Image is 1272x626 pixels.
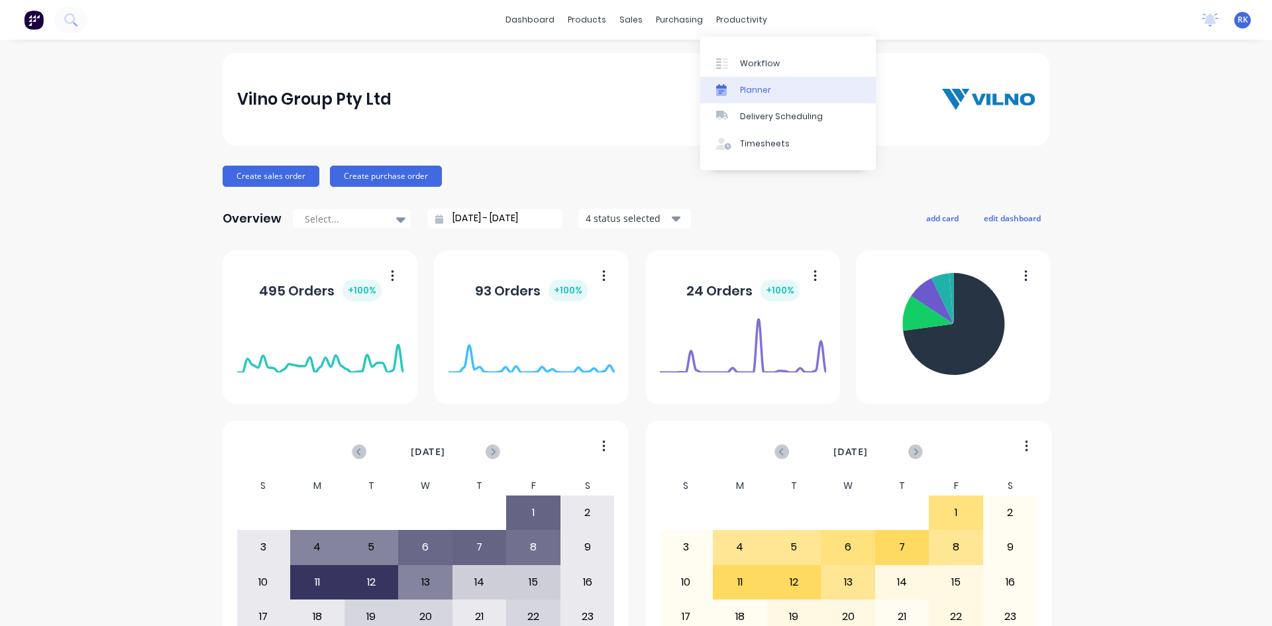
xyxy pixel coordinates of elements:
button: Create purchase order [330,166,442,187]
span: RK [1238,14,1248,26]
div: S [983,476,1037,496]
div: 1 [929,496,982,529]
div: 2 [561,496,614,529]
img: Vilno Group Pty Ltd [942,89,1035,110]
div: 16 [984,566,1037,599]
div: 10 [237,566,290,599]
div: 11 [291,566,344,599]
div: Delivery Scheduling [740,111,823,123]
div: 3 [660,531,713,564]
span: [DATE] [833,444,868,459]
div: purchasing [649,10,710,30]
div: 7 [876,531,929,564]
button: Create sales order [223,166,319,187]
div: productivity [710,10,774,30]
div: 10 [660,566,713,599]
div: 12 [345,566,398,599]
div: 3 [237,531,290,564]
div: 2 [984,496,1037,529]
div: M [290,476,344,496]
div: 7 [453,531,506,564]
a: Workflow [700,50,876,76]
div: W [398,476,452,496]
div: 5 [768,531,821,564]
div: S [560,476,615,496]
div: 4 status selected [586,211,669,225]
div: 8 [507,531,560,564]
div: 14 [876,566,929,599]
div: 4 [291,531,344,564]
div: S [237,476,291,496]
div: 1 [507,496,560,529]
a: Delivery Scheduling [700,103,876,130]
span: [DATE] [411,444,445,459]
div: 8 [929,531,982,564]
img: Factory [24,10,44,30]
div: Planner [740,84,771,96]
div: 15 [507,566,560,599]
div: + 100 % [549,280,588,301]
button: add card [918,209,967,227]
div: 9 [984,531,1037,564]
div: Vilno Group Pty Ltd [237,86,392,113]
div: 16 [561,566,614,599]
button: edit dashboard [975,209,1049,227]
div: 14 [453,566,506,599]
div: 24 Orders [686,280,800,301]
div: 6 [399,531,452,564]
div: sales [613,10,649,30]
div: W [821,476,875,496]
div: F [929,476,983,496]
div: Timesheets [740,138,790,150]
div: T [452,476,507,496]
a: Planner [700,77,876,103]
div: T [344,476,399,496]
div: T [875,476,929,496]
div: + 100 % [761,280,800,301]
a: Timesheets [700,130,876,157]
div: 13 [399,566,452,599]
div: 13 [821,566,874,599]
div: 9 [561,531,614,564]
div: F [506,476,560,496]
div: + 100 % [343,280,382,301]
div: 93 Orders [475,280,588,301]
div: 495 Orders [259,280,382,301]
div: Overview [223,205,282,232]
button: 4 status selected [578,209,691,229]
div: products [561,10,613,30]
div: 15 [929,566,982,599]
div: M [713,476,767,496]
div: S [659,476,714,496]
div: 11 [714,566,767,599]
div: 6 [821,531,874,564]
div: Workflow [740,58,780,70]
div: 12 [768,566,821,599]
div: 4 [714,531,767,564]
div: 5 [345,531,398,564]
div: T [767,476,821,496]
a: dashboard [499,10,561,30]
